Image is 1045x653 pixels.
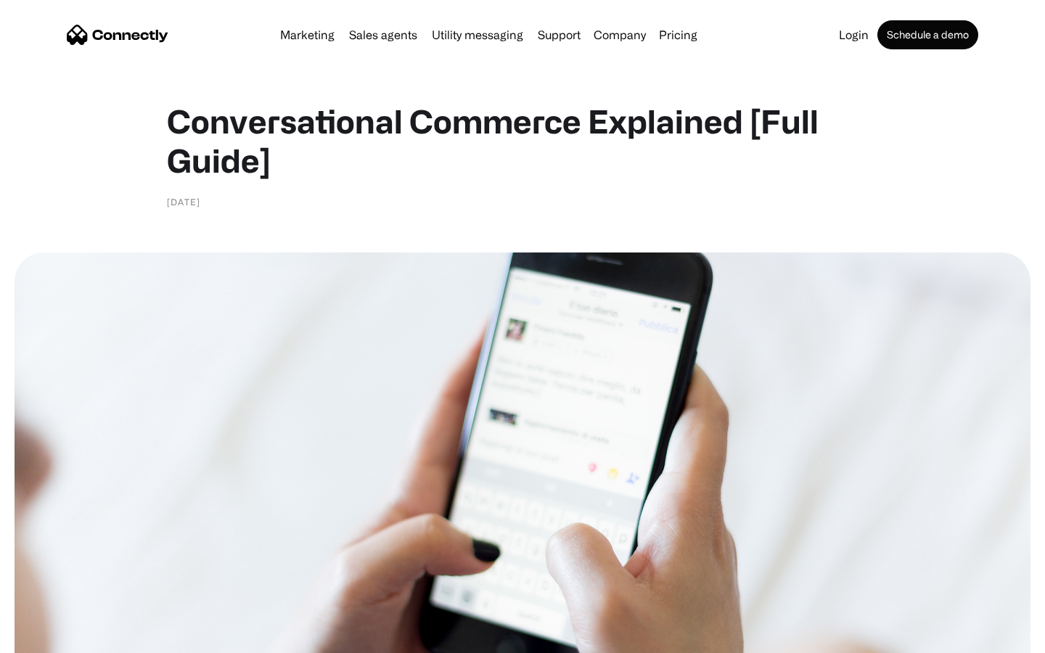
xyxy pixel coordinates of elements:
a: Marketing [274,29,340,41]
a: Schedule a demo [877,20,978,49]
div: [DATE] [167,194,200,209]
a: Utility messaging [426,29,529,41]
aside: Language selected: English [15,628,87,648]
a: Support [532,29,586,41]
ul: Language list [29,628,87,648]
a: Pricing [653,29,703,41]
a: Login [833,29,874,41]
div: Company [594,25,646,45]
h1: Conversational Commerce Explained [Full Guide] [167,102,878,180]
a: Sales agents [343,29,423,41]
